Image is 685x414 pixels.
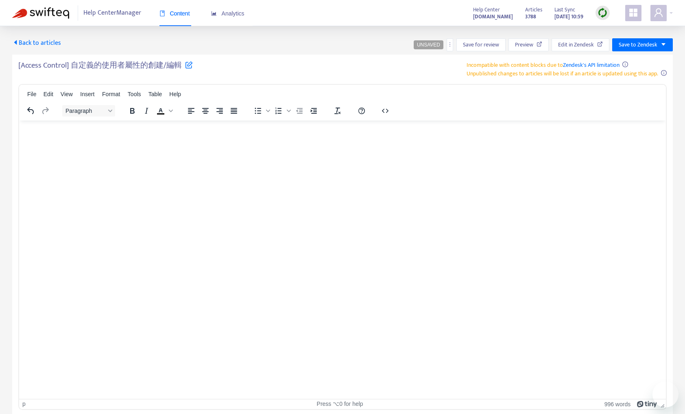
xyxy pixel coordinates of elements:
[24,105,38,117] button: Undo
[65,108,105,114] span: Paragraph
[473,5,500,14] span: Help Center
[154,105,174,117] div: Text color Black
[463,40,499,49] span: Save for review
[355,105,369,117] button: Help
[558,40,594,49] span: Edit in Zendesk
[128,91,141,97] span: Tools
[211,11,217,16] span: area-chart
[44,91,53,97] span: Edit
[80,91,94,97] span: Insert
[563,60,620,70] a: Zendesk's API limitation
[554,5,575,14] span: Last Sync
[19,121,666,399] iframe: Rich Text Area
[525,12,536,21] strong: 3788
[552,38,609,51] button: Edit in Zendesk
[417,42,440,48] span: UNSAVED
[508,38,549,51] button: Preview
[628,8,638,18] span: appstore
[211,10,244,17] span: Analytics
[661,70,667,76] span: info-circle
[62,105,115,117] button: Block Paragraph
[148,91,162,97] span: Table
[612,38,673,51] button: Save to Zendeskcaret-down
[102,91,120,97] span: Format
[83,5,141,21] span: Help Center Manager
[18,61,193,75] h5: [Access Control] 自定義的使用者屬性的創建/編輯
[27,91,37,97] span: File
[234,401,445,407] div: Press ⌥0 for help
[227,105,241,117] button: Justify
[456,38,506,51] button: Save for review
[184,105,198,117] button: Align left
[598,8,608,18] img: sync.dc5367851b00ba804db3.png
[169,91,181,97] span: Help
[604,401,631,407] button: 996 words
[622,62,628,67] span: info-circle
[554,12,583,21] strong: [DATE] 10:59
[525,5,542,14] span: Articles
[272,105,292,117] div: Numbered list
[307,105,321,117] button: Increase indent
[473,12,513,21] a: [DOMAIN_NAME]
[22,401,26,407] div: p
[12,37,61,48] span: Back to articles
[652,381,678,407] iframe: メッセージングウィンドウを開くボタン
[637,401,657,407] a: Powered by Tiny
[125,105,139,117] button: Bold
[61,91,73,97] span: View
[619,40,657,49] span: Save to Zendesk
[654,8,663,18] span: user
[515,40,533,49] span: Preview
[447,42,453,47] span: more
[331,105,345,117] button: Clear formatting
[159,11,165,16] span: book
[447,38,453,51] button: more
[140,105,153,117] button: Italic
[467,60,620,70] span: Incompatible with content blocks due to
[467,69,658,78] span: Unpublished changes to articles will be lost if an article is updated using this app.
[159,10,190,17] span: Content
[12,7,69,19] img: Swifteq
[213,105,227,117] button: Align right
[251,105,271,117] div: Bullet list
[38,105,52,117] button: Redo
[292,105,306,117] button: Decrease indent
[12,39,19,46] span: caret-left
[199,105,212,117] button: Align center
[661,42,666,47] span: caret-down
